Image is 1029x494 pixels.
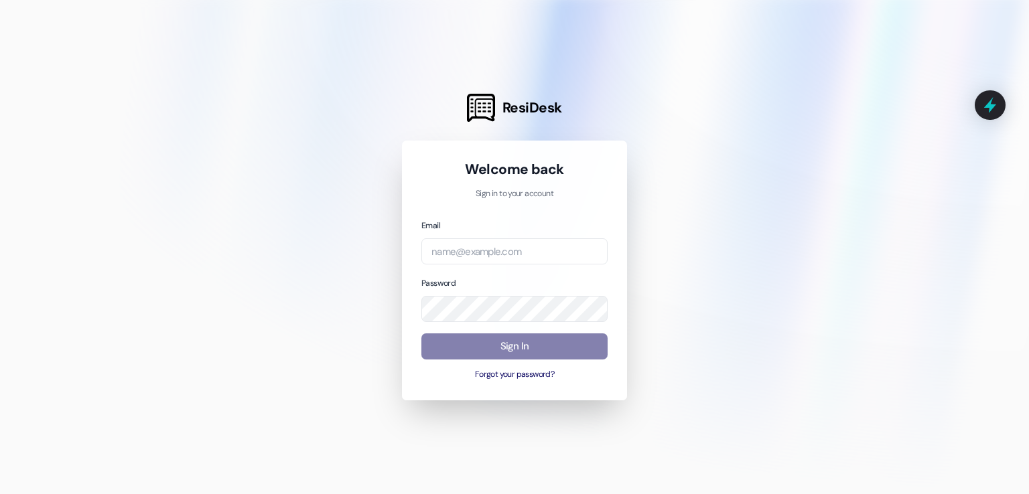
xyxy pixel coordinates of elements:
p: Sign in to your account [421,188,608,200]
span: ResiDesk [502,98,562,117]
h1: Welcome back [421,160,608,179]
label: Password [421,278,456,289]
img: ResiDesk Logo [467,94,495,122]
button: Sign In [421,333,608,359]
input: name@example.com [421,238,608,264]
button: Forgot your password? [421,369,608,381]
label: Email [421,220,440,231]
